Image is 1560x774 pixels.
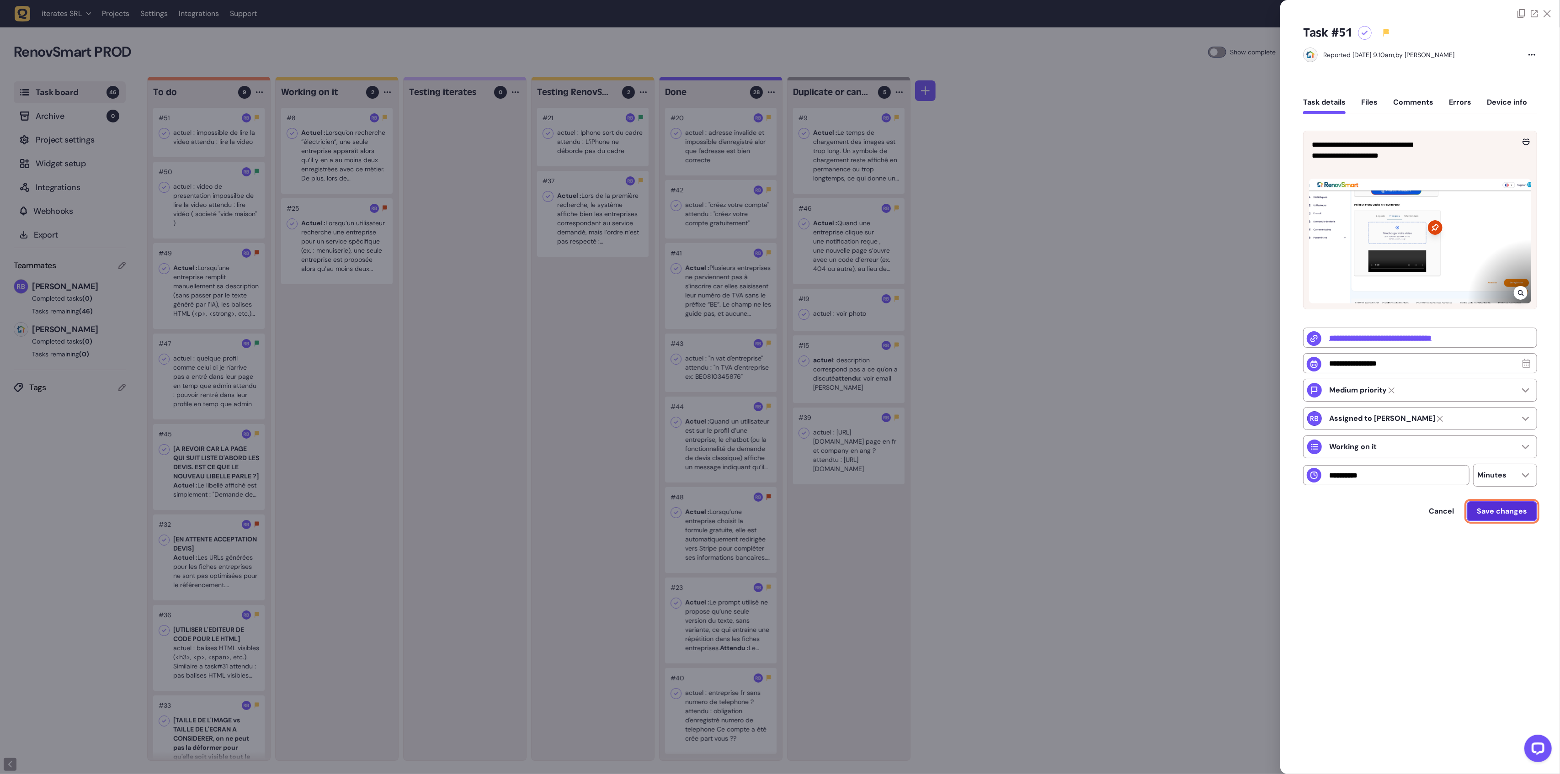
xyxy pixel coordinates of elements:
[1323,50,1454,59] div: by [PERSON_NAME]
[1420,502,1463,520] button: Cancel
[1517,731,1555,769] iframe: LiveChat chat widget
[1477,471,1507,480] p: Minutes
[1477,506,1527,516] span: Save changes
[1303,98,1346,114] button: Task details
[1329,442,1377,451] p: Working on it
[1449,98,1471,114] button: Errors
[1467,501,1537,521] button: Save changes
[1329,386,1387,395] p: Medium priority
[1303,26,1352,40] h5: Task #51
[1304,48,1317,62] img: John Salvatori
[1429,506,1454,516] span: Cancel
[1361,98,1378,114] button: Files
[1383,29,1390,37] svg: Medium priority
[1329,414,1435,423] strong: Rodolphe Balay
[1323,51,1395,59] div: Reported [DATE] 9.10am,
[1393,98,1433,114] button: Comments
[1487,98,1527,114] button: Device info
